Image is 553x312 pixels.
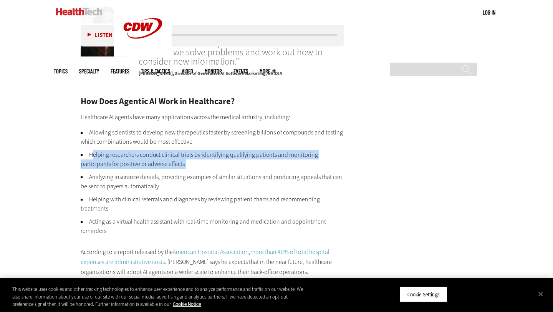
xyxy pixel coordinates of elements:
[260,68,276,74] span: More
[81,195,344,213] li: Helping with clinical referrals and diagnoses by reviewing patient charts and recommending treatm...
[12,285,304,308] div: This website uses cookies and other tracking technologies to enhance user experience and to analy...
[81,247,344,277] p: According to a report released by the , . [PERSON_NAME] says he expects that in the near future, ...
[79,68,99,74] span: Specialty
[233,68,248,74] a: Events
[81,97,344,106] h2: How Does Agentic AI Work in Healthcare?
[56,8,103,15] img: Home
[111,68,129,74] a: Features
[205,68,222,74] a: MonITor
[81,128,344,146] li: Allowing scientists to develop new therapeutics faster by screening billions of compounds and tes...
[81,112,344,122] p: Healthcare AI agents have many applications across the medical industry, including:
[182,68,193,74] a: Video
[81,248,329,266] a: more than 40% of total hospital expenses are administrative costs
[114,51,172,59] a: CDW
[54,68,68,74] span: Topics
[81,173,344,191] li: Analyzing insurance denials, providing examples of similar situations and producing appeals that ...
[483,9,495,16] a: Log in
[81,150,344,169] li: Helping researchers conduct clinical trials by identifying qualifying patients and monitoring par...
[173,248,249,256] a: American Hospital Association
[81,217,344,236] li: Acting as a virtual health assistant with real-time monitoring and medication and appointment rem...
[141,68,170,74] a: Tips & Tactics
[173,301,201,307] a: More information about your privacy
[532,285,549,302] button: Close
[483,8,495,17] div: User menu
[399,286,447,302] button: Cookie Settings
